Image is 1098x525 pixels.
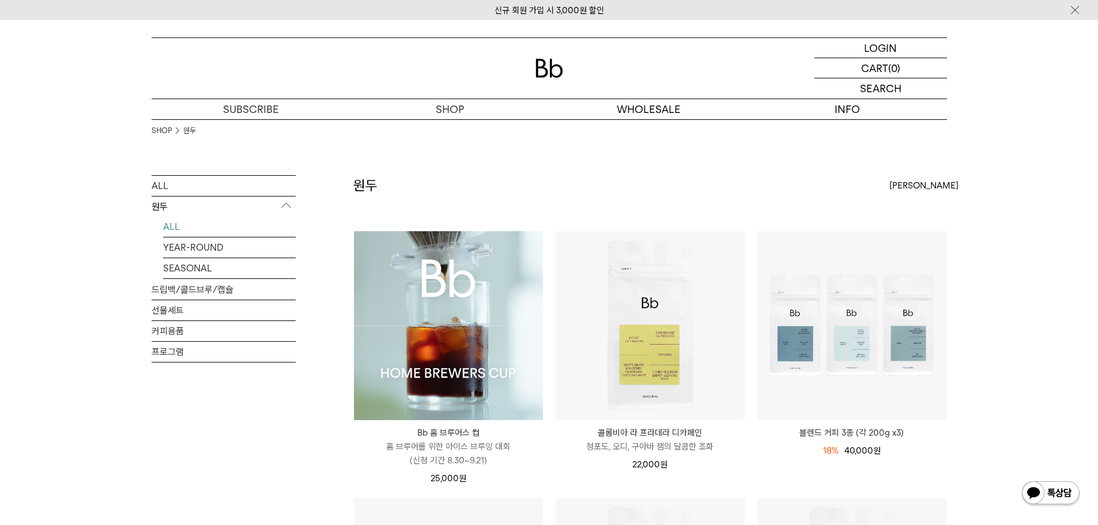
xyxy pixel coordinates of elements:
[748,99,947,119] p: INFO
[354,231,543,420] img: 1000001223_add2_021.jpg
[354,426,543,440] p: Bb 홈 브루어스 컵
[535,59,563,78] img: 로고
[556,231,745,420] img: 콜롬비아 라 프라데라 디카페인
[860,78,901,99] p: SEARCH
[873,445,881,456] span: 원
[660,459,667,470] span: 원
[353,176,378,195] h2: 원두
[632,459,667,470] span: 22,000
[889,179,959,192] span: [PERSON_NAME]
[844,445,881,456] span: 40,000
[152,280,296,300] a: 드립백/콜드브루/캡슐
[757,426,946,440] a: 블렌드 커피 3종 (각 200g x3)
[556,426,745,440] p: 콜롬비아 라 프라데라 디카페인
[152,99,350,119] a: SUBSCRIBE
[459,473,466,484] span: 원
[183,125,196,137] a: 원두
[354,426,543,467] a: Bb 홈 브루어스 컵 홈 브루어를 위한 아이스 브루잉 대회(신청 기간 8.30~9.21)
[152,342,296,362] a: 프로그램
[823,444,839,458] div: 18%
[814,38,947,58] a: LOGIN
[152,321,296,341] a: 커피용품
[814,58,947,78] a: CART (0)
[1021,480,1081,508] img: 카카오톡 채널 1:1 채팅 버튼
[556,426,745,454] a: 콜롬비아 라 프라데라 디카페인 청포도, 오디, 구아바 잼의 달콤한 조화
[556,440,745,454] p: 청포도, 오디, 구아바 잼의 달콤한 조화
[152,197,296,217] p: 원두
[350,99,549,119] a: SHOP
[888,58,900,78] p: (0)
[163,237,296,258] a: YEAR-ROUND
[163,217,296,237] a: ALL
[861,58,888,78] p: CART
[864,38,897,58] p: LOGIN
[431,473,466,484] span: 25,000
[757,231,946,420] img: 블렌드 커피 3종 (각 200g x3)
[354,231,543,420] a: Bb 홈 브루어스 컵
[152,300,296,320] a: 선물세트
[163,258,296,278] a: SEASONAL
[354,440,543,467] p: 홈 브루어를 위한 아이스 브루잉 대회 (신청 기간 8.30~9.21)
[495,5,604,16] a: 신규 회원 가입 시 3,000원 할인
[549,99,748,119] p: WHOLESALE
[152,176,296,196] a: ALL
[152,125,172,137] a: SHOP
